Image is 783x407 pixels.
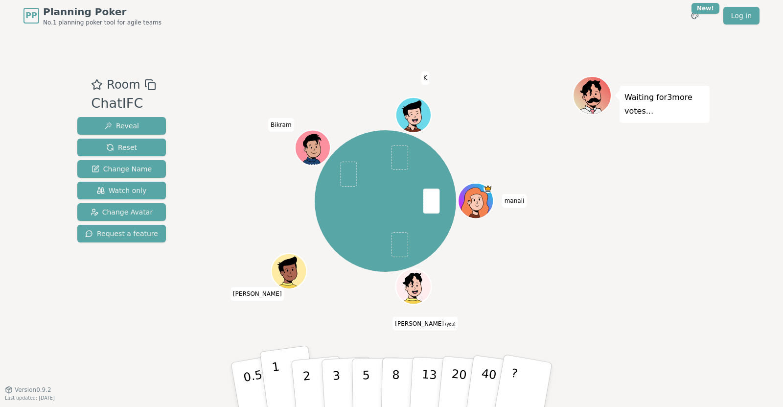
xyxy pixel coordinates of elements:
span: (you) [444,322,456,327]
span: Change Name [92,164,152,174]
button: Reset [77,139,166,156]
span: Planning Poker [43,5,161,19]
span: Request a feature [85,229,158,239]
span: Click to change your name [421,71,430,85]
button: Change Name [77,160,166,178]
button: Version0.9.2 [5,386,51,394]
span: Reveal [104,121,139,131]
span: Version 0.9.2 [15,386,51,394]
a: PPPlanning PokerNo.1 planning poker tool for agile teams [23,5,161,26]
button: Click to change your avatar [396,270,430,303]
span: No.1 planning poker tool for agile teams [43,19,161,26]
span: manali is the host [484,184,492,193]
p: Waiting for 3 more votes... [624,91,705,118]
span: PP [25,10,37,22]
button: New! [686,7,704,24]
span: Click to change your name [392,317,458,331]
button: Reveal [77,117,166,135]
span: Click to change your name [268,118,294,132]
span: Room [107,76,140,94]
button: Add as favourite [91,76,103,94]
div: New! [691,3,719,14]
button: Request a feature [77,225,166,242]
button: Watch only [77,182,166,199]
span: Change Avatar [91,207,153,217]
a: Log in [723,7,760,24]
span: Last updated: [DATE] [5,395,55,401]
span: Reset [106,143,137,152]
span: Watch only [97,186,147,195]
button: Change Avatar [77,203,166,221]
div: ChatIFC [91,94,156,114]
span: Click to change your name [502,194,527,208]
span: Click to change your name [230,287,284,301]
